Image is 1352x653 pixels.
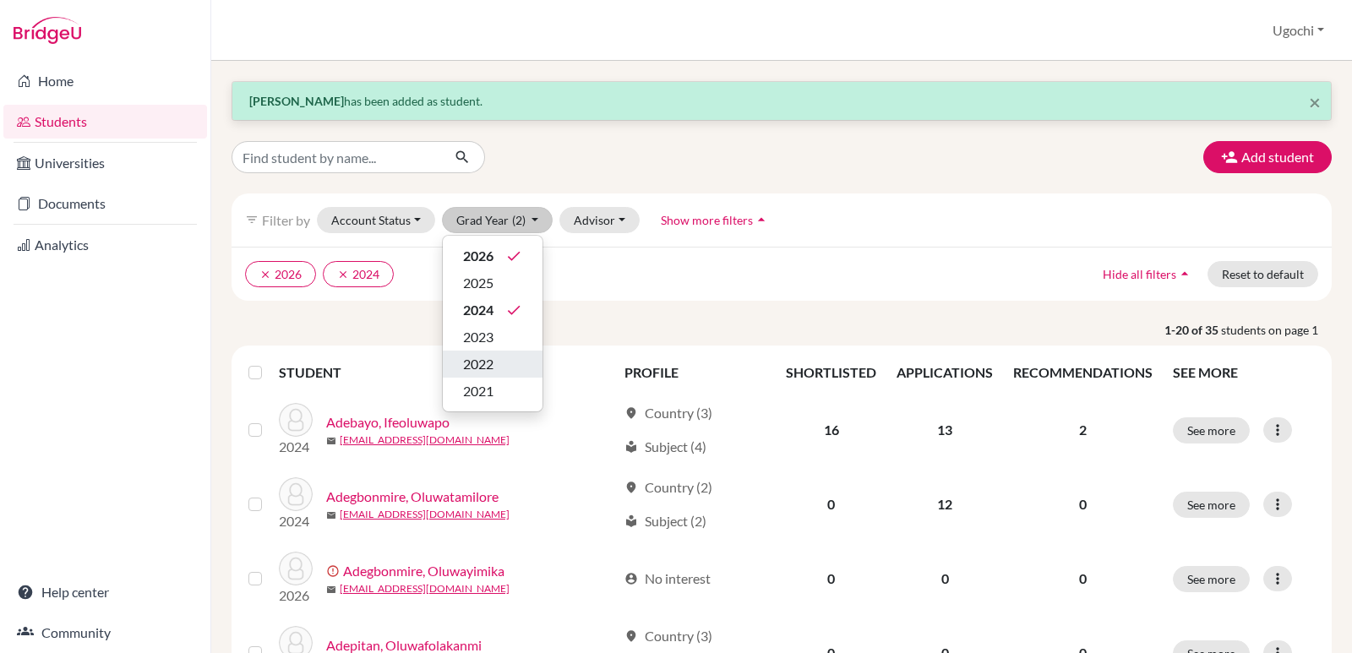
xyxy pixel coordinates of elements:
[624,572,638,585] span: account_circle
[624,437,706,457] div: Subject (4)
[1309,90,1321,114] span: ×
[443,269,542,297] button: 2025
[442,207,553,233] button: Grad Year(2)
[463,327,493,347] span: 2023
[443,242,542,269] button: 2026done
[279,477,313,511] img: Adegbonmire, Oluwatamilore
[326,564,343,578] span: error_outline
[3,616,207,650] a: Community
[463,354,493,374] span: 2022
[3,228,207,262] a: Analytics
[279,403,313,437] img: Adebayo, Ifeoluwapo
[3,105,207,139] a: Students
[1003,352,1163,393] th: RECOMMENDATIONS
[262,212,310,228] span: Filter by
[1163,352,1325,393] th: SEE MORE
[624,477,712,498] div: Country (2)
[340,433,510,448] a: [EMAIL_ADDRESS][DOMAIN_NAME]
[1309,92,1321,112] button: Close
[1013,494,1153,514] p: 0
[1221,321,1332,339] span: students on page 1
[463,300,493,320] span: 2024
[443,297,542,324] button: 2024done
[245,261,316,287] button: clear2026
[1103,267,1176,281] span: Hide all filters
[1265,14,1332,46] button: Ugochi
[624,403,712,423] div: Country (3)
[326,585,336,595] span: mail
[463,381,493,401] span: 2021
[1208,261,1318,287] button: Reset to default
[1164,321,1221,339] strong: 1-20 of 35
[886,541,1003,616] td: 0
[624,406,638,420] span: location_on
[505,302,522,318] i: done
[463,273,493,293] span: 2025
[646,207,784,233] button: Show more filtersarrow_drop_up
[337,269,349,280] i: clear
[323,261,394,287] button: clear2024
[559,207,640,233] button: Advisor
[442,235,543,412] div: Grad Year(2)
[614,352,776,393] th: PROFILE
[753,211,770,228] i: arrow_drop_up
[279,585,313,606] p: 2026
[14,17,81,44] img: Bridge-U
[259,269,271,280] i: clear
[249,94,344,108] strong: [PERSON_NAME]
[279,437,313,457] p: 2024
[624,626,712,646] div: Country (3)
[1203,141,1332,173] button: Add student
[776,467,886,541] td: 0
[886,467,1003,541] td: 12
[624,629,638,643] span: location_on
[232,141,441,173] input: Find student by name...
[776,352,886,393] th: SHORTLISTED
[886,393,1003,467] td: 13
[340,507,510,522] a: [EMAIL_ADDRESS][DOMAIN_NAME]
[776,541,886,616] td: 0
[512,213,526,227] span: (2)
[279,511,313,531] p: 2024
[624,569,711,589] div: No interest
[1173,492,1250,518] button: See more
[326,510,336,520] span: mail
[661,213,753,227] span: Show more filters
[624,481,638,494] span: location_on
[1013,420,1153,440] p: 2
[279,352,614,393] th: STUDENT
[1088,261,1208,287] button: Hide all filtersarrow_drop_up
[1176,265,1193,282] i: arrow_drop_up
[443,324,542,351] button: 2023
[624,440,638,454] span: local_library
[505,248,522,264] i: done
[326,487,499,507] a: Adegbonmire, Oluwatamilore
[249,92,1314,110] p: has been added as student.
[3,575,207,609] a: Help center
[279,552,313,585] img: Adegbonmire, Oluwayimika
[463,246,493,266] span: 2026
[624,511,706,531] div: Subject (2)
[326,436,336,446] span: mail
[3,64,207,98] a: Home
[443,378,542,405] button: 2021
[245,213,259,226] i: filter_list
[1173,417,1250,443] button: See more
[317,207,435,233] button: Account Status
[343,561,504,581] a: Adegbonmire, Oluwayimika
[3,187,207,220] a: Documents
[3,146,207,180] a: Universities
[1173,566,1250,592] button: See more
[624,514,638,528] span: local_library
[886,352,1003,393] th: APPLICATIONS
[326,412,450,433] a: Adebayo, Ifeoluwapo
[1013,569,1153,589] p: 0
[443,351,542,378] button: 2022
[340,581,510,596] a: [EMAIL_ADDRESS][DOMAIN_NAME]
[776,393,886,467] td: 16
